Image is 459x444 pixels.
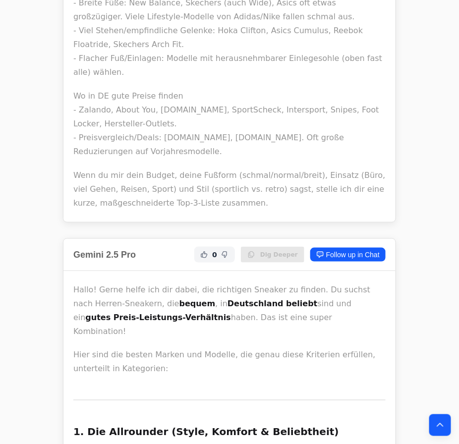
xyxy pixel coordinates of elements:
[219,249,231,261] button: Not Helpful
[73,424,386,440] h3: 1. Die Allrounder (Style, Komfort & Beliebtheit)
[179,299,216,308] strong: bequem
[228,299,318,308] strong: Deutschland beliebt
[73,248,136,262] h2: Gemini 2.5 Pro
[73,348,386,376] p: Hier sind die besten Marken und Modelle, die genau diese Kriterien erfüllen, unterteilt in Katego...
[85,313,230,322] strong: gutes Preis-Leistungs-Verhältnis
[198,249,210,261] button: Helpful
[310,248,386,262] a: Follow up in Chat
[73,89,386,159] p: Wo in DE gute Preise finden - Zalando, About You, [DOMAIN_NAME], SportScheck, Intersport, Snipes,...
[212,250,217,260] span: 0
[73,168,386,210] p: Wenn du mir dein Budget, deine Fußform (schmal/normal/breit), Einsatz (Büro, viel Gehen, Reisen, ...
[429,414,451,436] button: Back to top
[73,283,386,338] p: Hallo! Gerne helfe ich dir dabei, die richtigen Sneaker zu finden. Du suchst nach Herren-Sneakern...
